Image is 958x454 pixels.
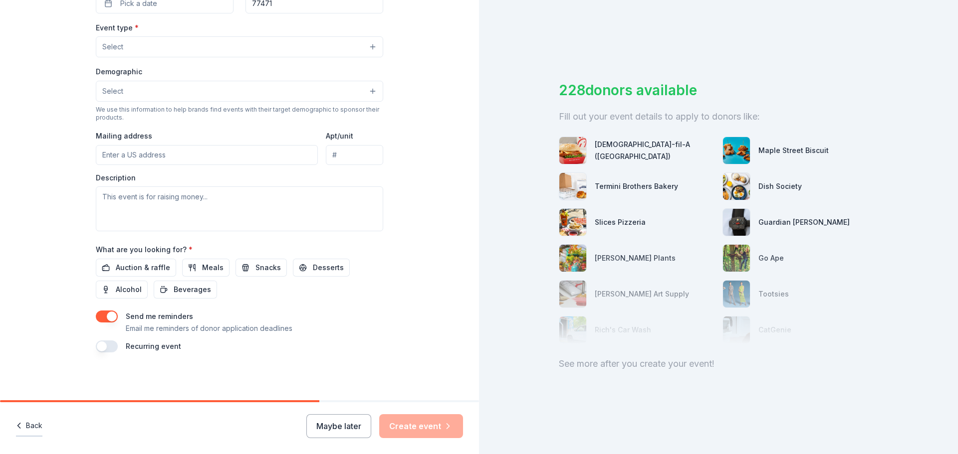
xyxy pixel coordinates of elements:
[96,36,383,57] button: Select
[595,139,715,162] div: [DEMOGRAPHIC_DATA]-fil-A ([GEOGRAPHIC_DATA])
[559,80,878,101] div: 228 donors available
[154,281,217,299] button: Beverages
[723,209,750,236] img: photo for Guardian Angel Device
[758,216,850,228] div: Guardian [PERSON_NAME]
[96,245,193,255] label: What are you looking for?
[293,259,350,277] button: Desserts
[96,81,383,102] button: Select
[559,173,586,200] img: photo for Termini Brothers Bakery
[758,180,802,192] div: Dish Society
[723,173,750,200] img: photo for Dish Society
[16,416,42,437] button: Back
[102,41,123,53] span: Select
[116,284,142,296] span: Alcohol
[758,145,829,156] div: Maple Street Biscuit
[126,342,181,350] label: Recurring event
[559,356,878,372] div: See more after you create your event!
[559,209,586,236] img: photo for Slices Pizzeria
[96,145,318,165] input: Enter a US address
[595,180,678,192] div: Termini Brothers Bakery
[306,414,371,438] button: Maybe later
[174,284,211,296] span: Beverages
[96,23,139,33] label: Event type
[559,109,878,125] div: Fill out your event details to apply to donors like:
[313,262,344,274] span: Desserts
[96,106,383,122] div: We use this information to help brands find events with their target demographic to sponsor their...
[102,85,123,97] span: Select
[96,281,148,299] button: Alcohol
[326,145,383,165] input: #
[126,322,292,334] p: Email me reminders of donor application deadlines
[96,67,142,77] label: Demographic
[96,131,152,141] label: Mailing address
[182,259,230,277] button: Meals
[559,137,586,164] img: photo for Chick-fil-A (Houston)
[202,262,224,274] span: Meals
[255,262,281,274] span: Snacks
[116,262,170,274] span: Auction & raffle
[96,173,136,183] label: Description
[723,137,750,164] img: photo for Maple Street Biscuit
[326,131,353,141] label: Apt/unit
[126,312,193,320] label: Send me reminders
[96,259,176,277] button: Auction & raffle
[236,259,287,277] button: Snacks
[595,216,646,228] div: Slices Pizzeria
